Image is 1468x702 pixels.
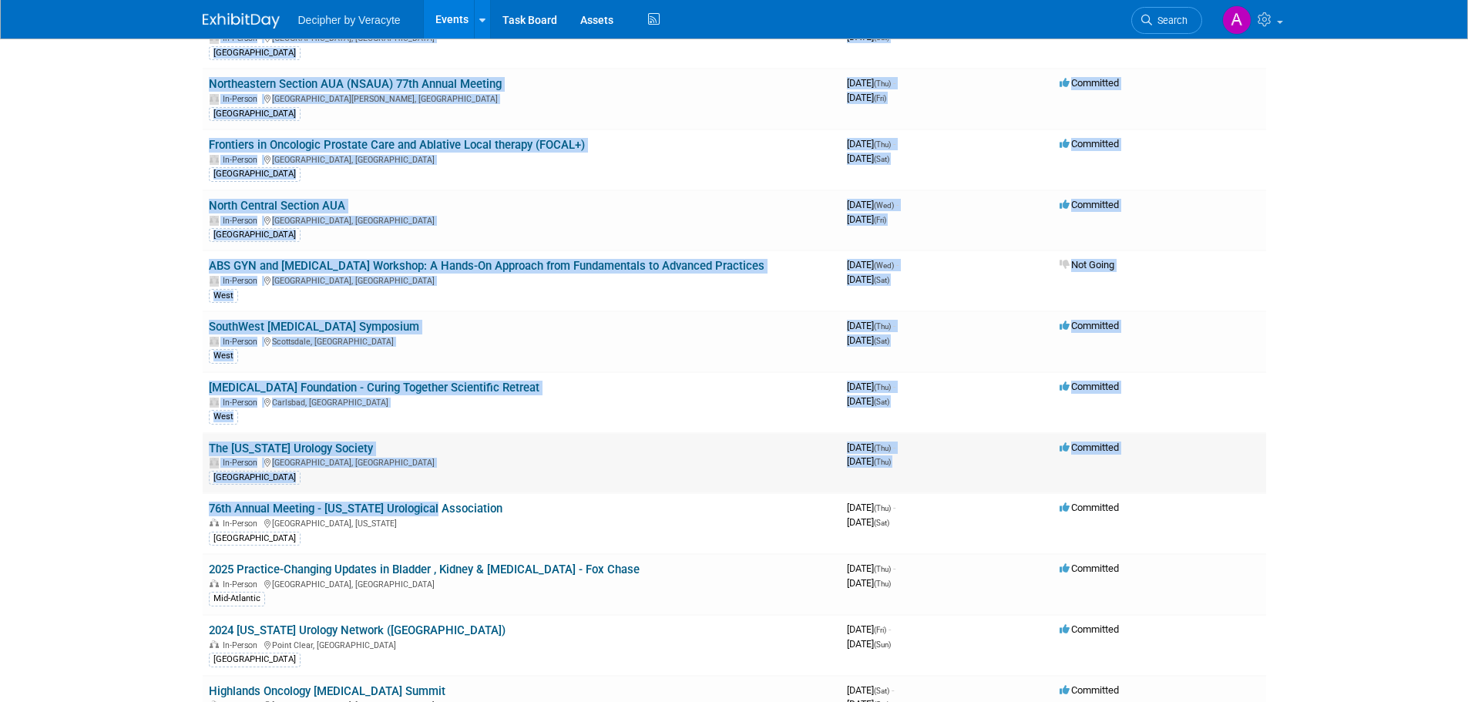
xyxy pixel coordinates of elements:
a: ABS GYN and [MEDICAL_DATA] Workshop: A Hands-On Approach from Fundamentals to Advanced Practices [209,259,764,273]
a: Northeastern Section AUA (NSAUA) 77th Annual Meeting [209,77,502,91]
span: Committed [1060,502,1119,513]
a: North Central Section AUA [209,199,345,213]
span: - [893,320,895,331]
span: [DATE] [847,213,886,225]
a: The [US_STATE] Urology Society [209,442,373,455]
a: Frontiers in Oncologic Prostate Care and Ablative Local therapy (FOCAL+) [209,138,585,152]
span: (Thu) [874,579,891,588]
span: [DATE] [847,516,889,528]
img: In-Person Event [210,155,219,163]
span: (Thu) [874,322,891,331]
div: [GEOGRAPHIC_DATA] [209,228,301,242]
div: West [209,289,238,303]
span: (Sat) [874,337,889,345]
span: (Wed) [874,261,894,270]
span: (Sun) [874,640,891,649]
img: In-Person Event [210,216,219,223]
span: (Thu) [874,444,891,452]
span: In-Person [223,579,262,589]
span: [DATE] [847,502,895,513]
img: In-Person Event [210,519,219,526]
span: (Sat) [874,687,889,695]
span: (Fri) [874,94,886,102]
a: SouthWest [MEDICAL_DATA] Symposium [209,320,419,334]
span: - [893,77,895,89]
span: [DATE] [847,138,895,149]
img: In-Person Event [210,398,219,405]
div: Point Clear, [GEOGRAPHIC_DATA] [209,638,835,650]
div: West [209,410,238,424]
span: Not Going [1060,259,1114,270]
span: In-Person [223,398,262,408]
span: In-Person [223,640,262,650]
span: (Thu) [874,79,891,88]
span: In-Person [223,458,262,468]
span: Committed [1060,684,1119,696]
span: (Thu) [874,140,891,149]
span: - [893,442,895,453]
span: - [896,259,899,270]
span: - [892,684,894,696]
img: In-Person Event [210,640,219,648]
span: [DATE] [847,153,889,164]
span: Committed [1060,623,1119,635]
span: In-Person [223,276,262,286]
img: In-Person Event [210,337,219,344]
a: 76th Annual Meeting - [US_STATE] Urological Association [209,502,502,516]
div: [GEOGRAPHIC_DATA] [209,167,301,181]
span: Committed [1060,563,1119,574]
span: (Sat) [874,519,889,527]
a: 2025 Practice-Changing Updates in Bladder , Kidney & [MEDICAL_DATA] - Fox Chase [209,563,640,576]
span: (Sat) [874,276,889,284]
a: [MEDICAL_DATA] Foundation - Curing Together Scientific Retreat [209,381,539,395]
span: [DATE] [847,577,891,589]
div: [GEOGRAPHIC_DATA] [209,653,301,667]
div: [GEOGRAPHIC_DATA], [GEOGRAPHIC_DATA] [209,213,835,226]
div: [GEOGRAPHIC_DATA] [209,46,301,60]
img: Adina Gerson-Gurwitz [1222,5,1251,35]
a: Highlands Oncology [MEDICAL_DATA] Summit [209,684,445,698]
span: [DATE] [847,199,899,210]
span: In-Person [223,519,262,529]
span: [DATE] [847,455,891,467]
span: [DATE] [847,77,895,89]
span: (Fri) [874,216,886,224]
div: [GEOGRAPHIC_DATA] [209,107,301,121]
span: (Fri) [874,626,886,634]
span: (Thu) [874,504,891,512]
img: ExhibitDay [203,13,280,29]
span: - [893,502,895,513]
span: In-Person [223,216,262,226]
a: Search [1131,7,1202,34]
span: (Wed) [874,201,894,210]
div: [GEOGRAPHIC_DATA] [209,532,301,546]
img: In-Person Event [210,94,219,102]
div: [GEOGRAPHIC_DATA], [GEOGRAPHIC_DATA] [209,577,835,589]
img: In-Person Event [210,458,219,465]
span: [DATE] [847,92,886,103]
div: [GEOGRAPHIC_DATA][PERSON_NAME], [GEOGRAPHIC_DATA] [209,92,835,104]
div: [GEOGRAPHIC_DATA], [GEOGRAPHIC_DATA] [209,153,835,165]
div: [GEOGRAPHIC_DATA] [209,471,301,485]
a: 2024 [US_STATE] Urology Network ([GEOGRAPHIC_DATA]) [209,623,506,637]
span: Committed [1060,320,1119,331]
span: [DATE] [847,320,895,331]
span: (Sat) [874,398,889,406]
div: [GEOGRAPHIC_DATA], [GEOGRAPHIC_DATA] [209,274,835,286]
span: [DATE] [847,395,889,407]
span: [DATE] [847,274,889,285]
span: [DATE] [847,334,889,346]
div: West [209,349,238,363]
span: [DATE] [847,623,891,635]
span: - [893,563,895,574]
span: In-Person [223,94,262,104]
span: [DATE] [847,563,895,574]
span: [DATE] [847,442,895,453]
span: Committed [1060,381,1119,392]
div: Scottsdale, [GEOGRAPHIC_DATA] [209,334,835,347]
span: [DATE] [847,638,891,650]
span: Committed [1060,442,1119,453]
div: Mid-Atlantic [209,592,265,606]
span: [DATE] [847,381,895,392]
div: [GEOGRAPHIC_DATA], [GEOGRAPHIC_DATA] [209,455,835,468]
